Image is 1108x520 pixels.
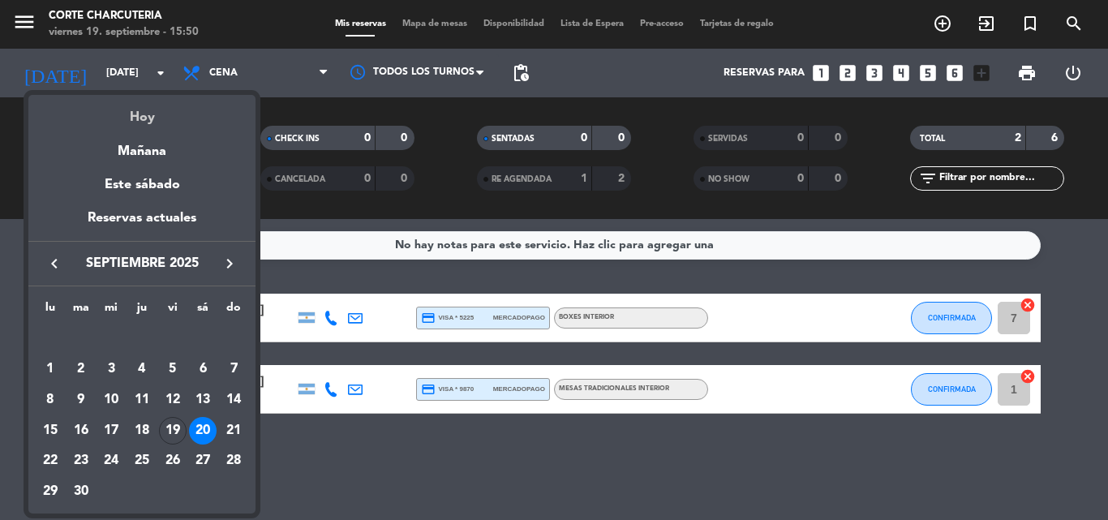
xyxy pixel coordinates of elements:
[67,355,95,383] div: 2
[37,355,64,383] div: 1
[35,476,66,507] td: 29 de septiembre de 2025
[189,386,217,414] div: 13
[127,355,157,385] td: 4 de septiembre de 2025
[157,415,188,446] td: 19 de septiembre de 2025
[188,385,219,415] td: 13 de septiembre de 2025
[220,386,247,414] div: 14
[28,129,256,162] div: Mañana
[97,417,125,445] div: 17
[188,299,219,324] th: sábado
[220,254,239,273] i: keyboard_arrow_right
[96,446,127,477] td: 24 de septiembre de 2025
[66,446,97,477] td: 23 de septiembre de 2025
[188,415,219,446] td: 20 de septiembre de 2025
[28,95,256,128] div: Hoy
[127,299,157,324] th: jueves
[159,447,187,475] div: 26
[97,355,125,383] div: 3
[67,417,95,445] div: 16
[220,447,247,475] div: 28
[97,447,125,475] div: 24
[220,417,247,445] div: 21
[67,386,95,414] div: 9
[127,415,157,446] td: 18 de septiembre de 2025
[35,385,66,415] td: 8 de septiembre de 2025
[40,253,69,274] button: keyboard_arrow_left
[35,415,66,446] td: 15 de septiembre de 2025
[67,478,95,505] div: 30
[37,417,64,445] div: 15
[28,208,256,241] div: Reservas actuales
[157,355,188,385] td: 5 de septiembre de 2025
[127,446,157,477] td: 25 de septiembre de 2025
[127,385,157,415] td: 11 de septiembre de 2025
[159,355,187,383] div: 5
[66,299,97,324] th: martes
[128,355,156,383] div: 4
[157,446,188,477] td: 26 de septiembre de 2025
[97,386,125,414] div: 10
[96,355,127,385] td: 3 de septiembre de 2025
[96,385,127,415] td: 10 de septiembre de 2025
[35,299,66,324] th: lunes
[37,478,64,505] div: 29
[66,385,97,415] td: 9 de septiembre de 2025
[66,415,97,446] td: 16 de septiembre de 2025
[218,355,249,385] td: 7 de septiembre de 2025
[128,447,156,475] div: 25
[28,162,256,208] div: Este sábado
[37,447,64,475] div: 22
[188,355,219,385] td: 6 de septiembre de 2025
[67,447,95,475] div: 23
[128,386,156,414] div: 11
[35,355,66,385] td: 1 de septiembre de 2025
[96,299,127,324] th: miércoles
[35,446,66,477] td: 22 de septiembre de 2025
[35,324,249,355] td: SEP.
[66,355,97,385] td: 2 de septiembre de 2025
[188,446,219,477] td: 27 de septiembre de 2025
[157,299,188,324] th: viernes
[69,253,215,274] span: septiembre 2025
[218,385,249,415] td: 14 de septiembre de 2025
[220,355,247,383] div: 7
[37,386,64,414] div: 8
[45,254,64,273] i: keyboard_arrow_left
[215,253,244,274] button: keyboard_arrow_right
[96,415,127,446] td: 17 de septiembre de 2025
[128,417,156,445] div: 18
[218,415,249,446] td: 21 de septiembre de 2025
[159,417,187,445] div: 19
[189,355,217,383] div: 6
[218,299,249,324] th: domingo
[159,386,187,414] div: 12
[218,446,249,477] td: 28 de septiembre de 2025
[157,385,188,415] td: 12 de septiembre de 2025
[189,447,217,475] div: 27
[189,417,217,445] div: 20
[66,476,97,507] td: 30 de septiembre de 2025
